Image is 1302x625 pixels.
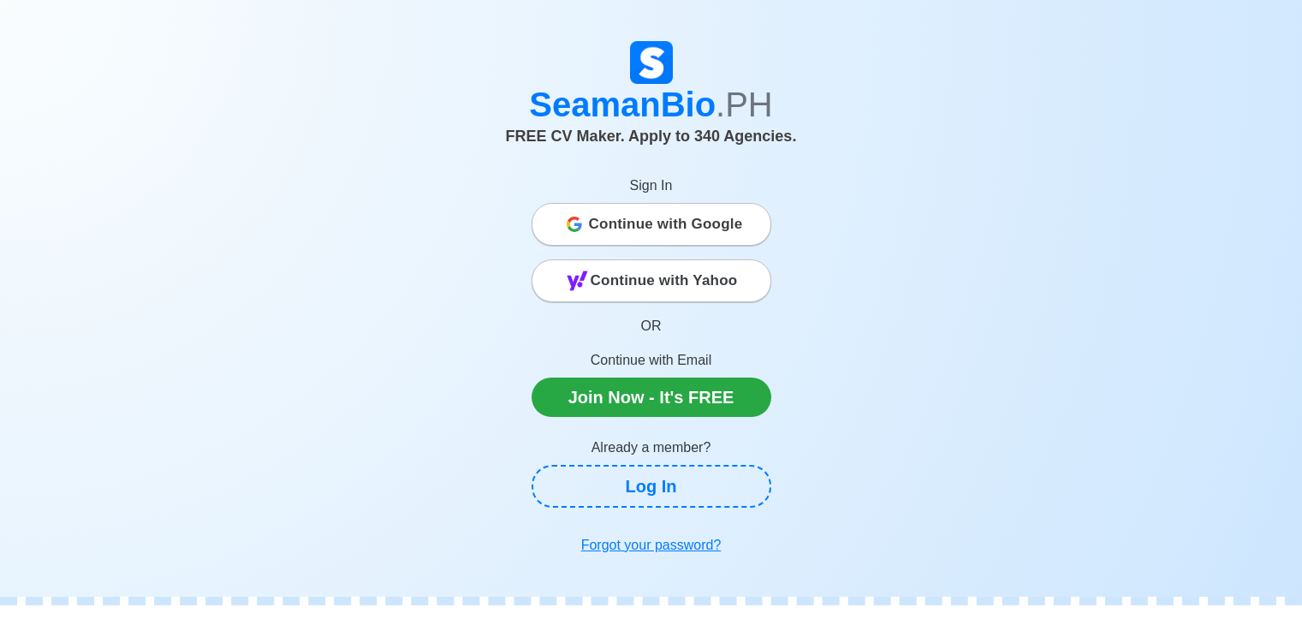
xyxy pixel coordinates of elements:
[532,528,771,562] a: Forgot your password?
[532,176,771,196] p: Sign In
[532,437,771,458] p: Already a member?
[506,128,797,145] span: FREE CV Maker. Apply to 340 Agencies.
[532,378,771,417] a: Join Now - It's FREE
[176,84,1127,125] h1: SeamanBio
[532,259,771,302] button: Continue with Yahoo
[532,465,771,508] a: Log In
[716,86,773,123] span: .PH
[532,316,771,336] p: OR
[532,203,771,246] button: Continue with Google
[532,350,771,371] p: Continue with Email
[630,41,673,84] img: Logo
[581,538,722,552] u: Forgot your password?
[591,264,738,298] span: Continue with Yahoo
[589,207,743,241] span: Continue with Google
